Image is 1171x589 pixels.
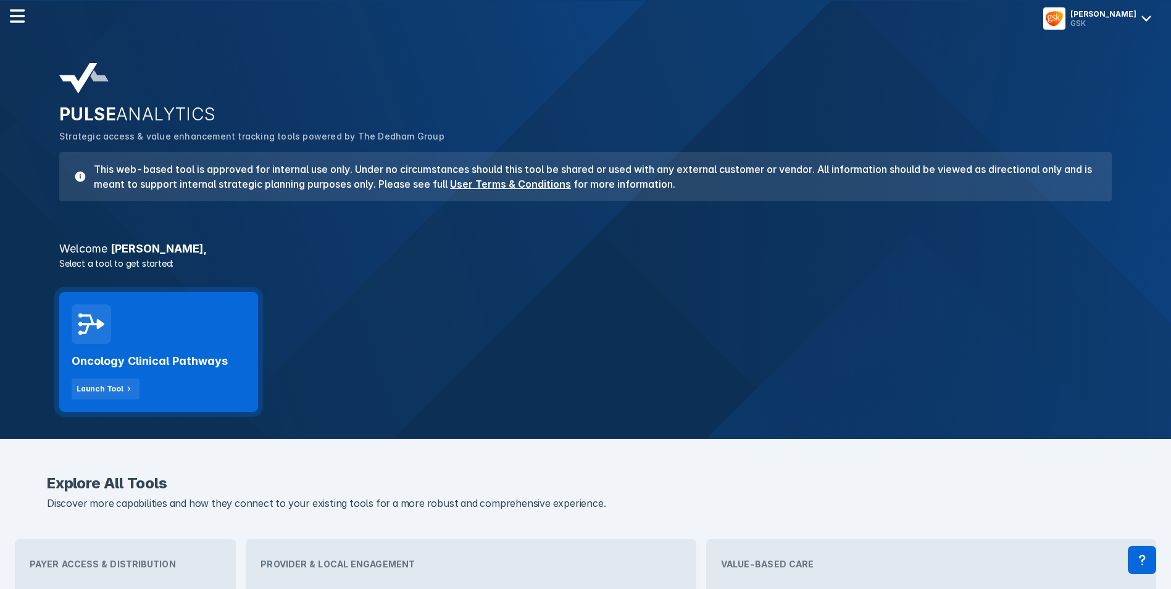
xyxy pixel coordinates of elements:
img: pulse-analytics-logo [59,63,109,94]
p: Strategic access & value enhancement tracking tools powered by The Dedham Group [59,130,1112,143]
h2: Oncology Clinical Pathways [72,354,228,369]
a: Oncology Clinical PathwaysLaunch Tool [59,292,258,412]
h2: PULSE [59,104,1112,125]
h3: This web-based tool is approved for internal use only. Under no circumstances should this tool be... [86,162,1097,191]
img: menu--horizontal.svg [10,9,25,23]
div: Contact Support [1128,546,1156,574]
a: User Terms & Conditions [450,178,571,190]
h3: [PERSON_NAME] , [52,243,1119,254]
div: Payer Access & Distribution [20,544,231,584]
p: Select a tool to get started: [52,257,1119,270]
span: ANALYTICS [116,104,216,125]
div: Value-Based Care [711,544,1151,584]
span: Welcome [59,242,107,255]
h2: Explore All Tools [47,476,1124,491]
div: [PERSON_NAME] [1070,9,1136,19]
p: Discover more capabilities and how they connect to your existing tools for a more robust and comp... [47,496,1124,512]
button: Launch Tool [72,378,140,399]
div: Launch Tool [77,383,123,395]
img: menu button [1046,10,1063,27]
div: Provider & Local Engagement [251,544,691,584]
div: GSK [1070,19,1136,28]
